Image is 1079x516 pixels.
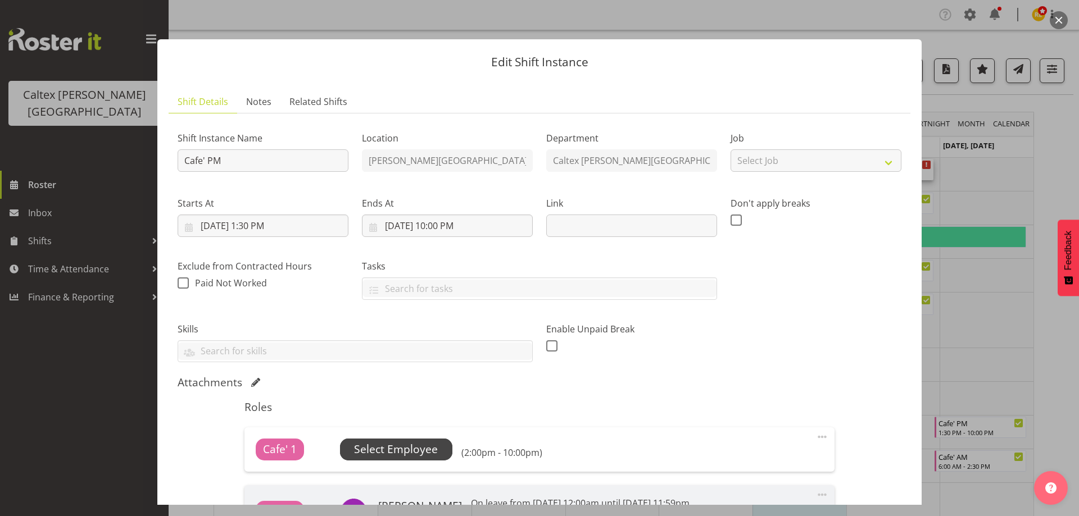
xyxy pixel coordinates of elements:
[362,131,533,145] label: Location
[195,277,267,289] span: Paid Not Worked
[178,131,348,145] label: Shift Instance Name
[178,214,348,237] input: Click to select...
[1045,482,1057,494] img: help-xxl-2.png
[362,214,533,237] input: Click to select...
[178,376,242,389] h5: Attachments
[263,441,297,458] span: Cafe' 1
[731,197,901,210] label: Don't apply breaks
[289,95,347,108] span: Related Shifts
[1058,220,1079,296] button: Feedback - Show survey
[178,343,532,360] input: Search for skills
[178,149,348,172] input: Shift Instance Name
[362,259,717,273] label: Tasks
[471,496,690,510] p: On leave from [DATE] 12:00am until [DATE] 11:59pm
[169,56,910,68] p: Edit Shift Instance
[461,447,542,458] h6: (2:00pm - 10:00pm)
[731,131,901,145] label: Job
[362,280,717,297] input: Search for tasks
[244,400,834,414] h5: Roles
[378,500,462,512] h6: [PERSON_NAME]
[246,95,271,108] span: Notes
[354,441,438,458] span: Select Employee
[1063,231,1073,270] span: Feedback
[546,131,717,145] label: Department
[178,197,348,210] label: Starts At
[178,95,228,108] span: Shift Details
[362,197,533,210] label: Ends At
[546,197,717,210] label: Link
[178,259,348,273] label: Exclude from Contracted Hours
[546,322,717,336] label: Enable Unpaid Break
[178,322,533,336] label: Skills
